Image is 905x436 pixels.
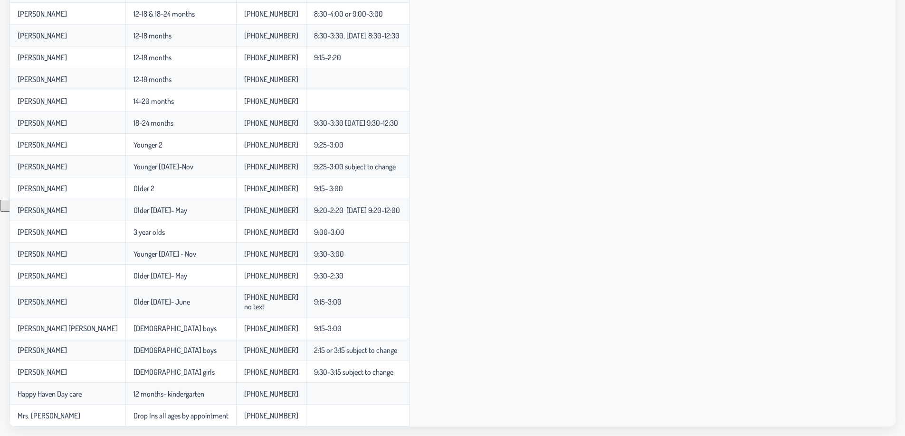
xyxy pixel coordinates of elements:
p-celleditor: 3 year olds [133,227,165,237]
p-celleditor: 9:30-3:00 [314,249,344,259]
p-celleditor: [PERSON_NAME] [18,345,67,355]
p-celleditor: [PHONE_NUMBER] [244,271,298,280]
p-celleditor: 2:15 or 3:15 subject to change [314,345,397,355]
p-celleditor: Younger [DATE] - Nov [133,249,196,259]
p-celleditor: [PHONE_NUMBER] [244,345,298,355]
p-celleditor: Drop Ins all ages by appointment [133,411,229,420]
p-celleditor: [DEMOGRAPHIC_DATA] girls [133,367,215,377]
p-celleditor: Older [DATE]- June [133,297,190,306]
p-celleditor: [PHONE_NUMBER] [244,227,298,237]
p-celleditor: Older [DATE]- May [133,271,187,280]
p-celleditor: [PHONE_NUMBER] [244,249,298,259]
p-celleditor: [PHONE_NUMBER] [244,389,298,399]
p-celleditor: [PERSON_NAME] [18,271,67,280]
p-celleditor: [PERSON_NAME] [18,367,67,377]
p-celleditor: [PHONE_NUMBER] no text [244,292,298,311]
p-celleditor: [PERSON_NAME] [18,249,67,259]
p-celleditor: [PHONE_NUMBER] [244,367,298,377]
p-celleditor: 9:20-2:20 [DATE] 9:20-12:00 [314,205,400,215]
p-celleditor: [DEMOGRAPHIC_DATA] boys [133,324,217,333]
p-celleditor: [PERSON_NAME] [18,297,67,306]
p-celleditor: 9:30-3:15 subject to change [314,367,393,377]
p-celleditor: [PHONE_NUMBER] [244,411,298,420]
p-celleditor: 9:00-3:00 [314,227,344,237]
p-celleditor: [PERSON_NAME] [18,205,67,215]
p-celleditor: [PHONE_NUMBER] [244,205,298,215]
p-celleditor: [DEMOGRAPHIC_DATA] boys [133,345,217,355]
p-celleditor: Older [DATE]- May [133,205,187,215]
p-celleditor: [PHONE_NUMBER] [244,324,298,333]
p-celleditor: 12 months- kindergarten [133,389,204,399]
p-celleditor: 9:30-2:30 [314,271,343,280]
p-celleditor: Happy Haven Day care [18,389,82,399]
p-celleditor: Mrs. [PERSON_NAME] [18,411,80,420]
p-celleditor: 9:15-3:00 [314,297,342,306]
p-celleditor: 9:15-3:00 [314,324,342,333]
p-celleditor: [PERSON_NAME] [PERSON_NAME] [18,324,118,333]
p-celleditor: [PERSON_NAME] [18,227,67,237]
